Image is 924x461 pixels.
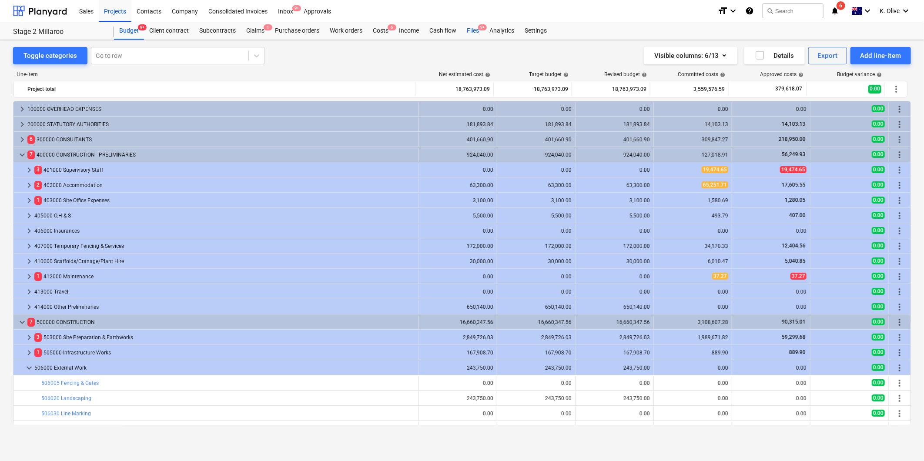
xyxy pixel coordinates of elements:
div: 0.00 [736,395,807,401]
div: Export [818,50,838,61]
div: Purchase orders [270,22,325,40]
div: 30,000.00 [501,258,572,264]
div: 503000 Site Preparation & Earthworks [34,331,415,344]
span: 0.00 [872,318,885,325]
span: 1 [264,24,272,30]
span: 0.00 [872,410,885,417]
span: 0.00 [868,85,881,93]
span: 1 [34,272,42,281]
div: Line-item [13,71,416,77]
div: 410000 Scaffolds/Cranage/Plant Hire [34,254,415,268]
div: 0.00 [422,411,493,417]
span: More actions [891,84,901,94]
div: 5,500.00 [422,213,493,219]
div: 0.00 [657,380,728,386]
span: 17,605.55 [781,182,807,188]
div: 200000 STATUTORY AUTHORITIES [27,117,415,131]
div: 172,000.00 [422,243,493,249]
span: 12,404.56 [781,243,807,249]
div: 924,040.00 [501,152,572,158]
div: 0.00 [657,228,728,234]
div: 402000 Accommodation [34,178,415,192]
div: 1,580.69 [657,197,728,204]
div: 181,893.84 [501,121,572,127]
div: Work orders [325,22,368,40]
span: 0.00 [872,166,885,173]
div: 0.00 [657,365,728,371]
span: More actions [894,241,905,251]
span: 0.00 [872,334,885,341]
a: Costs6 [368,22,394,40]
span: help [875,72,882,77]
div: 0.00 [422,274,493,280]
span: keyboard_arrow_down [24,363,34,373]
div: 172,000.00 [579,243,650,249]
span: 9+ [138,24,147,30]
div: 403000 Site Office Expenses [34,194,415,207]
span: 0.00 [872,273,885,280]
div: 0.00 [422,228,493,234]
div: 63,300.00 [422,182,493,188]
span: 0.00 [872,303,885,310]
div: 0.00 [657,106,728,112]
div: 0.00 [579,228,650,234]
div: 0.00 [501,274,572,280]
div: Approved costs [760,71,803,77]
div: 30,000.00 [579,258,650,264]
div: 0.00 [422,380,493,386]
span: keyboard_arrow_right [24,256,34,267]
div: 0.00 [736,304,807,310]
span: More actions [894,134,905,145]
div: 405000 O.H & S [34,209,415,223]
div: 16,660,347.56 [501,319,572,325]
span: 0.00 [872,288,885,295]
span: More actions [894,226,905,236]
div: 167,908.70 [579,350,650,356]
span: More actions [894,378,905,388]
span: 6 [837,1,845,10]
span: keyboard_arrow_right [17,119,27,130]
div: 3,559,576.59 [654,82,725,96]
div: 243,750.00 [501,365,572,371]
span: bar_chart [406,380,413,387]
div: 3,108,607.28 [657,319,728,325]
span: 1 [34,348,42,357]
span: edit [581,410,588,417]
i: Knowledge base [745,6,754,16]
span: More actions [894,271,905,282]
span: More actions [894,393,905,404]
div: 0.00 [501,167,572,173]
span: keyboard_arrow_right [24,180,34,190]
div: 309,847.27 [657,137,728,143]
div: 243,750.00 [579,365,650,371]
span: More actions [894,119,905,130]
div: Cash flow [424,22,462,40]
span: 0.00 [872,379,885,386]
div: 0.00 [736,380,807,386]
span: 3 [34,166,42,174]
div: 0.00 [579,274,650,280]
span: 7 [27,150,35,159]
button: Toggle categories [13,47,87,64]
span: 2 [34,181,42,189]
span: 218,950.00 [778,136,807,142]
span: 0.00 [872,105,885,112]
span: More actions [894,302,905,312]
button: Details [744,47,805,64]
div: Client contract [144,22,194,40]
div: 401,660.90 [579,137,650,143]
button: Add line-item [850,47,911,64]
span: 0.00 [872,364,885,371]
div: 6,010.47 [657,258,728,264]
span: 0.00 [872,151,885,158]
button: Export [808,47,847,64]
div: 5,500.00 [579,213,650,219]
span: 6 [27,135,35,144]
span: bar_chart [406,395,413,402]
span: More actions [894,165,905,175]
div: 0.00 [657,411,728,417]
span: keyboard_arrow_down [17,150,27,160]
span: 889.90 [788,349,807,355]
div: 924,040.00 [579,152,650,158]
div: 412000 Maintenance [34,270,415,284]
